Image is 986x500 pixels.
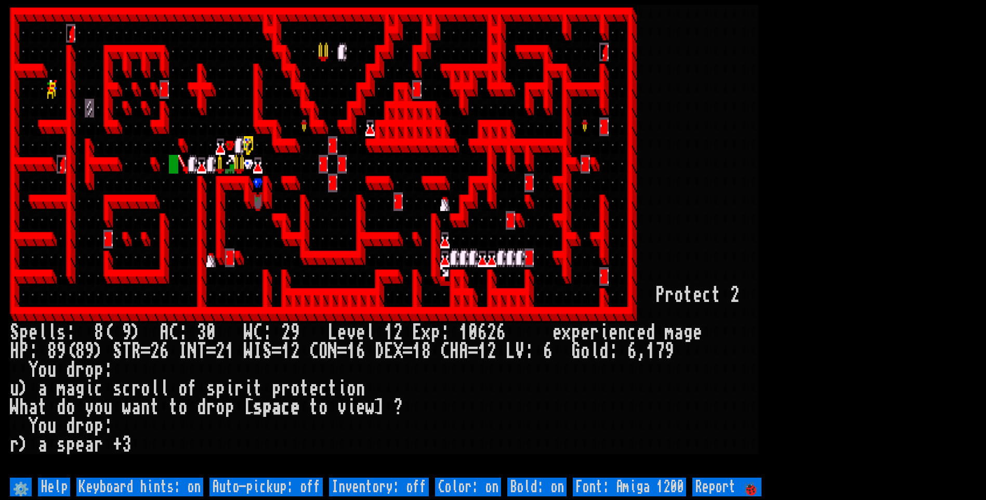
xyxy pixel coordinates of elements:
div: l [38,323,47,342]
div: p [216,379,225,398]
div: e [609,323,618,342]
div: o [85,361,94,379]
input: Report 🐞 [692,478,761,496]
div: d [646,323,655,342]
div: t [38,398,47,417]
div: g [683,323,693,342]
div: P [19,342,29,361]
input: ⚙️ [10,478,32,496]
div: 9 [85,342,94,361]
div: C [309,342,319,361]
div: o [319,398,328,417]
div: o [291,379,300,398]
div: d [197,398,206,417]
div: c [627,323,637,342]
div: o [38,417,47,436]
div: o [141,379,150,398]
div: : [440,323,450,342]
div: p [94,361,103,379]
div: e [337,323,347,342]
div: W [244,342,253,361]
div: o [178,379,188,398]
div: 2 [487,323,496,342]
div: e [693,286,702,305]
div: a [29,398,38,417]
div: 0 [206,323,216,342]
div: a [85,436,94,454]
div: W [10,398,19,417]
div: 1 [478,342,487,361]
div: Y [29,417,38,436]
div: t [328,379,337,398]
div: o [347,379,356,398]
div: ) [132,323,141,342]
div: 6 [543,342,553,361]
input: Bold: on [507,478,567,496]
div: X [393,342,403,361]
div: o [581,342,590,361]
div: r [206,398,216,417]
div: r [75,417,85,436]
div: o [38,361,47,379]
div: s [113,379,122,398]
div: 6 [496,323,506,342]
div: C [253,323,262,342]
div: = [468,342,478,361]
div: n [618,323,627,342]
div: : [66,323,75,342]
div: o [66,398,75,417]
div: + [113,436,122,454]
div: = [403,342,412,361]
div: : [609,342,618,361]
div: e [356,323,365,342]
div: 3 [197,323,206,342]
div: N [188,342,197,361]
div: o [94,398,103,417]
div: u [10,379,19,398]
div: u [47,361,57,379]
div: t [300,379,309,398]
div: c [122,379,132,398]
div: 1 [347,342,356,361]
div: l [160,379,169,398]
div: m [665,323,674,342]
div: 2 [393,323,403,342]
div: t [309,398,319,417]
div: p [272,379,281,398]
div: c [94,379,103,398]
div: p [262,398,272,417]
div: n [141,398,150,417]
div: s [57,323,66,342]
div: = [337,342,347,361]
div: f [188,379,197,398]
div: e [356,398,365,417]
div: n [356,379,365,398]
div: o [216,398,225,417]
div: l [365,323,375,342]
div: t [683,286,693,305]
div: e [75,436,85,454]
div: ) [19,436,29,454]
div: a [132,398,141,417]
div: p [225,398,234,417]
div: t [169,398,178,417]
div: V [515,342,524,361]
div: A [459,342,468,361]
div: : [29,342,38,361]
div: p [571,323,581,342]
div: o [85,417,94,436]
div: [ [244,398,253,417]
div: 8 [47,342,57,361]
div: 2 [487,342,496,361]
div: : [103,417,113,436]
div: I [178,342,188,361]
div: e [553,323,562,342]
div: : [524,342,534,361]
div: L [328,323,337,342]
div: i [225,379,234,398]
div: w [122,398,132,417]
div: P [655,286,665,305]
div: D [375,342,384,361]
div: 9 [122,323,132,342]
div: 1 [459,323,468,342]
